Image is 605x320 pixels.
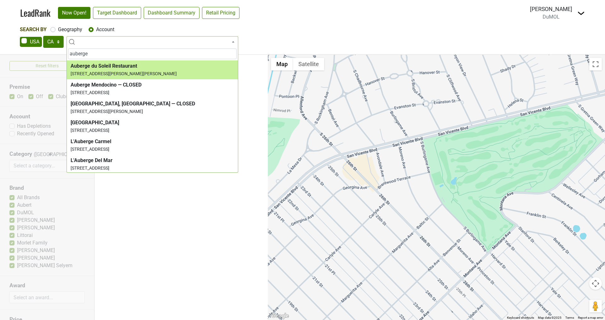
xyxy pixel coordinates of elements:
[96,26,114,33] label: Account
[71,71,177,76] small: [STREET_ADDRESS][PERSON_NAME][PERSON_NAME]
[269,312,290,320] img: Google
[293,58,324,70] button: Show satellite imagery
[538,316,562,319] span: Map data ©2025
[93,7,141,19] a: Target Dashboard
[20,26,47,32] span: Search By
[20,6,50,20] a: LeadRank
[71,90,109,95] small: [STREET_ADDRESS]
[71,138,111,144] b: L'Auberge Carmel
[507,316,534,320] button: Keyboard shortcuts
[202,7,239,19] a: Retail Pricing
[71,128,109,133] small: [STREET_ADDRESS]
[71,63,137,69] b: Auberge du Soleil Restaurant
[577,9,585,17] img: Dropdown Menu
[271,58,293,70] button: Show street map
[58,7,90,19] a: Now Open!
[565,316,574,319] a: Terms
[71,166,109,171] small: [STREET_ADDRESS]
[71,147,109,152] small: [STREET_ADDRESS]
[530,5,572,13] div: [PERSON_NAME]
[71,120,119,126] b: [GEOGRAPHIC_DATA]
[71,109,143,114] small: [STREET_ADDRESS][PERSON_NAME]
[269,312,290,320] a: Open this area in Google Maps (opens a new window)
[589,277,602,290] button: Map camera controls
[589,58,602,70] button: Toggle fullscreen view
[58,26,82,33] label: Geography
[578,316,603,319] a: Report a map error
[543,14,560,20] span: DuMOL
[71,101,195,107] b: [GEOGRAPHIC_DATA], [GEOGRAPHIC_DATA] — CLOSED
[589,300,602,312] button: Drag Pegman onto the map to open Street View
[144,7,199,19] a: Dashboard Summary
[71,82,141,88] b: Auberge Mendocino — CLOSED
[71,157,112,163] b: L'Auberge Del Mar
